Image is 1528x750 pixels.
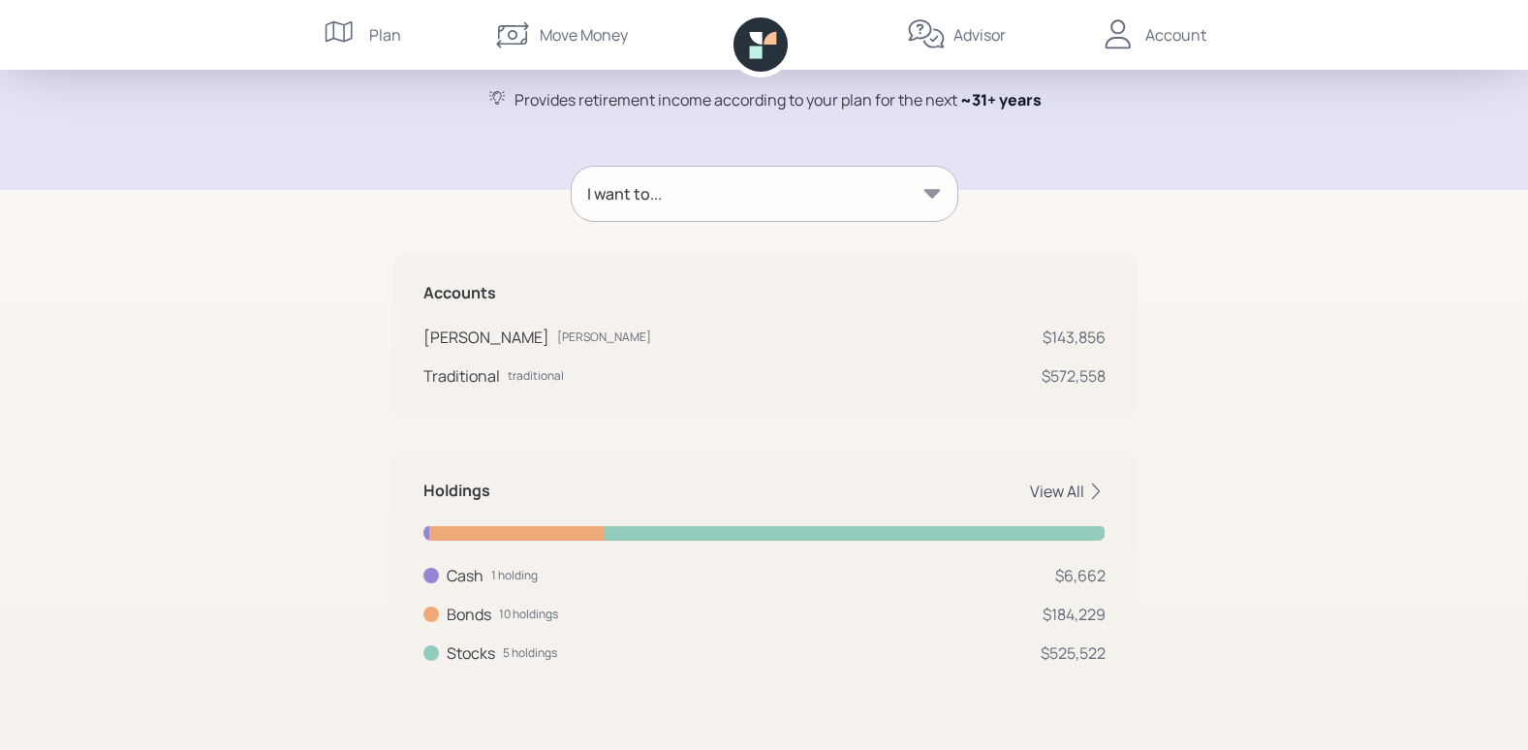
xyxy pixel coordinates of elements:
[491,567,538,584] div: 1 holding
[515,88,1042,111] div: Provides retirement income according to your plan for the next
[960,89,1042,110] span: ~ 31+ years
[1042,364,1106,388] div: $572,558
[447,603,491,626] div: Bonds
[369,23,401,47] div: Plan
[1043,603,1106,626] div: $184,229
[557,328,651,346] div: [PERSON_NAME]
[1145,23,1206,47] div: Account
[423,364,500,388] div: Traditional
[503,644,557,662] div: 5 holdings
[1030,481,1106,502] div: View All
[1055,564,1106,587] div: $6,662
[423,482,490,500] h5: Holdings
[447,564,483,587] div: Cash
[423,284,1106,302] h5: Accounts
[587,182,662,205] div: I want to...
[953,23,1006,47] div: Advisor
[508,367,564,385] div: traditional
[540,23,628,47] div: Move Money
[423,326,549,349] div: [PERSON_NAME]
[499,606,558,623] div: 10 holdings
[1041,641,1106,665] div: $525,522
[1043,326,1106,349] div: $143,856
[447,641,495,665] div: Stocks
